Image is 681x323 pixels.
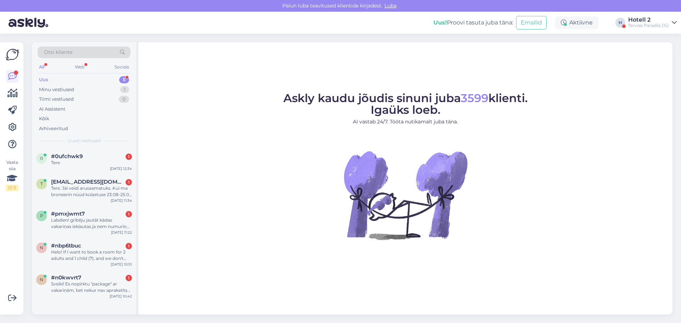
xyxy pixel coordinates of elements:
[119,76,129,83] div: 5
[39,76,48,83] div: Uus
[110,166,132,171] div: [DATE] 12:34
[461,91,488,105] span: 3599
[39,115,49,122] div: Kõik
[6,185,18,191] div: 0 / 3
[40,156,43,161] span: 0
[51,281,132,294] div: Sveiki! Es nopirktu "package" ar vakariņām, bet nekur nav aprakstīts kas ietilpst vakariņās, un v...
[111,230,132,235] div: [DATE] 11:22
[39,96,74,103] div: Tiimi vestlused
[44,49,72,56] span: Otsi kliente
[38,62,46,72] div: All
[6,48,19,61] img: Askly Logo
[126,154,132,160] div: 1
[283,118,528,126] p: AI vastab 24/7. Tööta nutikamalt juba täna.
[51,274,81,281] span: #n0kwvrt7
[111,198,132,203] div: [DATE] 11:34
[628,17,677,28] a: Hotell 2Tervise Paradiis OÜ
[615,18,625,28] div: H
[628,17,669,23] div: Hotell 2
[126,275,132,281] div: 1
[39,86,74,93] div: Minu vestlused
[555,16,598,29] div: Aktiivne
[433,18,513,27] div: Proovi tasuta juba täna:
[51,160,132,166] div: Tere
[51,217,132,230] div: Labdien! gribēju jautāt kādas vakariņas iekļautas ja ņem numuriņu +brokastis un +vakariņas? Paldi...
[40,245,43,250] span: n
[51,179,125,185] span: talatsei@gmail.com
[51,249,132,262] div: Helo! If I want to book a room for 2 adults and 1 child (7), and we don't need an extra bed, is i...
[40,277,43,282] span: n
[126,179,132,185] div: 1
[283,91,528,117] span: Askly kaudu jõudis sinuni juba klienti. Igaüks loeb.
[40,213,43,218] span: p
[68,138,101,144] span: Uued vestlused
[628,23,669,28] div: Tervise Paradiis OÜ
[342,131,469,259] img: No Chat active
[433,19,447,26] b: Uus!
[51,153,83,160] span: #0ufchwk9
[39,125,68,132] div: Arhiveeritud
[382,2,399,9] span: Luba
[73,62,86,72] div: Web
[119,96,129,103] div: 0
[113,62,131,72] div: Socials
[111,262,132,267] div: [DATE] 10:51
[126,211,132,217] div: 1
[110,294,132,299] div: [DATE] 10:42
[51,185,132,198] div: Tere. Jäi veidi arusaamatuks. Kui ma broneerin nüüd külastuse 23.08-25.08 [PERSON_NAME] inimesele...
[51,211,85,217] span: #pmxjwmt7
[40,181,43,186] span: t
[120,86,129,93] div: 1
[51,243,81,249] span: #nbp6tbuc
[6,159,18,191] div: Vaata siia
[39,106,65,113] div: AI Assistent
[126,243,132,249] div: 1
[516,16,547,29] button: Emailid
